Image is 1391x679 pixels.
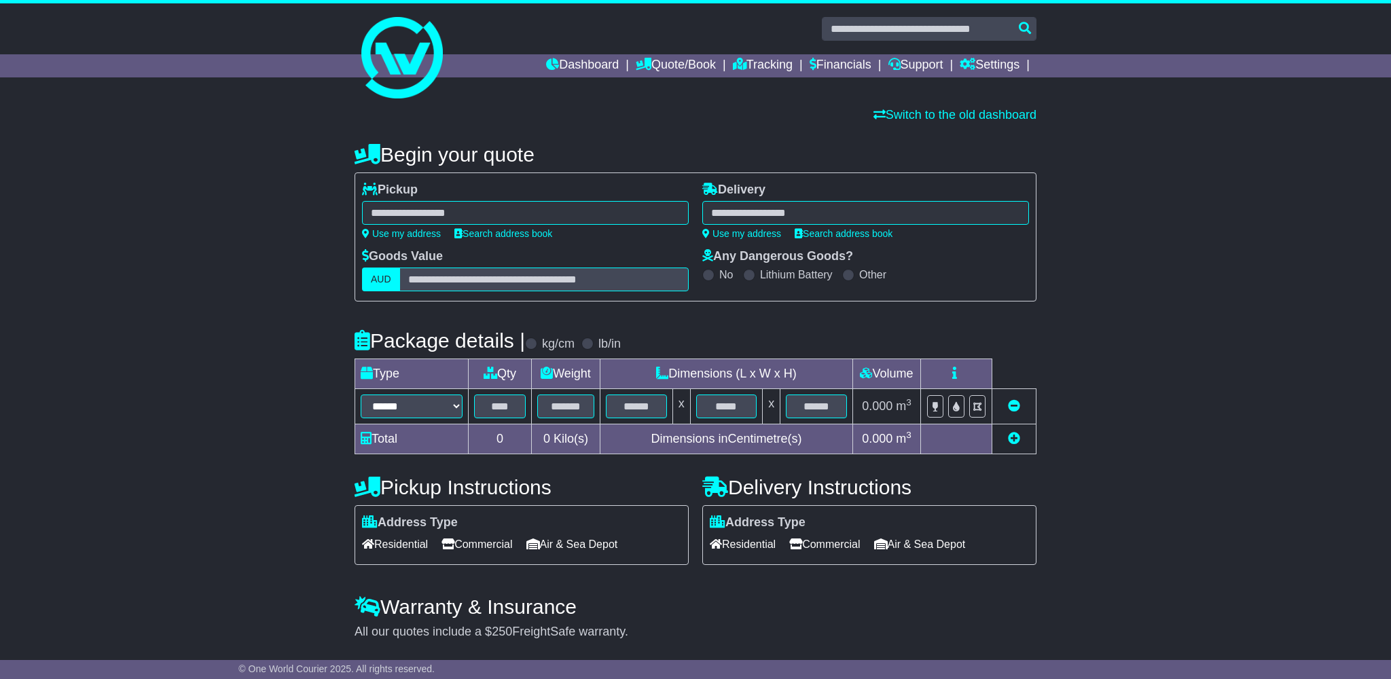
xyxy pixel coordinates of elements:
span: 0.000 [862,432,892,445]
label: Other [859,268,886,281]
a: Settings [960,54,1019,77]
label: Lithium Battery [760,268,833,281]
a: Financials [810,54,871,77]
span: m [896,399,911,413]
td: x [672,389,690,424]
td: x [763,389,780,424]
span: Residential [362,534,428,555]
span: Commercial [789,534,860,555]
td: Qty [469,359,532,389]
span: 0 [543,432,550,445]
a: Support [888,54,943,77]
label: Any Dangerous Goods? [702,249,853,264]
td: 0 [469,424,532,454]
sup: 3 [906,397,911,407]
span: m [896,432,911,445]
td: Kilo(s) [532,424,600,454]
span: 0.000 [862,399,892,413]
span: Air & Sea Depot [874,534,966,555]
a: Search address book [795,228,892,239]
h4: Begin your quote [355,143,1036,166]
label: Address Type [710,515,806,530]
span: Residential [710,534,776,555]
a: Use my address [702,228,781,239]
sup: 3 [906,430,911,440]
a: Use my address [362,228,441,239]
a: Quote/Book [636,54,716,77]
h4: Package details | [355,329,525,352]
td: Total [355,424,469,454]
span: Air & Sea Depot [526,534,618,555]
td: Volume [852,359,920,389]
td: Dimensions in Centimetre(s) [600,424,852,454]
a: Remove this item [1008,399,1020,413]
h4: Pickup Instructions [355,476,689,498]
label: kg/cm [542,337,575,352]
td: Dimensions (L x W x H) [600,359,852,389]
label: Pickup [362,183,418,198]
a: Switch to the old dashboard [873,108,1036,122]
td: Weight [532,359,600,389]
label: Delivery [702,183,765,198]
h4: Warranty & Insurance [355,595,1036,618]
a: Add new item [1008,432,1020,445]
a: Dashboard [546,54,619,77]
a: Search address book [454,228,552,239]
label: Address Type [362,515,458,530]
div: All our quotes include a $ FreightSafe warranty. [355,625,1036,640]
h4: Delivery Instructions [702,476,1036,498]
span: Commercial [441,534,512,555]
span: © One World Courier 2025. All rights reserved. [238,663,435,674]
label: AUD [362,268,400,291]
a: Tracking [733,54,793,77]
label: No [719,268,733,281]
label: Goods Value [362,249,443,264]
label: lb/in [598,337,621,352]
span: 250 [492,625,512,638]
td: Type [355,359,469,389]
